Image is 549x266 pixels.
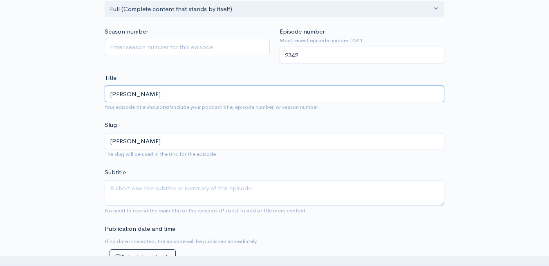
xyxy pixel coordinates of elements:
[163,104,172,110] strong: not
[105,1,444,18] button: Full (Complete content that stands by itself)
[105,133,444,150] input: title-of-episode
[105,238,258,245] small: If no date is selected, the episode will be published immediately.
[105,224,175,234] label: Publication date and time
[105,151,217,158] small: The slug will be used in the URL for the episode.
[105,86,444,102] input: What is the episode's title?
[280,27,325,36] label: Episode number
[110,249,176,266] button: Schedule episode
[105,27,148,36] label: Season number
[280,36,445,45] small: Most recent episode number: 2341
[280,47,445,63] input: Enter episode number
[105,104,320,110] small: Your episode title should include your podcast title, episode number, or season number.
[105,39,270,56] input: Enter season number for this episode
[105,73,117,83] label: Title
[110,5,432,14] div: Full (Complete content that stands by itself)
[105,207,307,214] small: No need to repeat the main title of the episode, it's best to add a little more context.
[105,168,126,177] label: Subtitle
[105,120,117,130] label: Slug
